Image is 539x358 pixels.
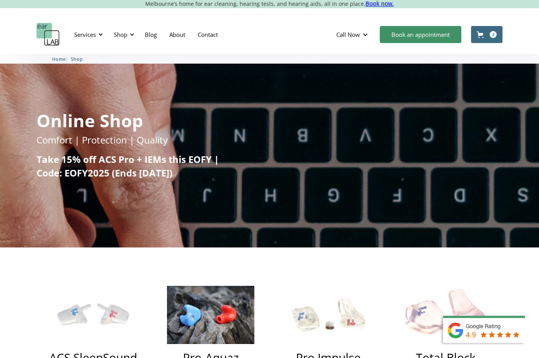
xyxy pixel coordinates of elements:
[37,133,168,147] p: Comfort | Protection | Quality
[109,23,137,46] div: Shop
[380,26,461,43] a: Book an appointment
[37,112,143,129] h1: Online Shop
[163,23,191,46] a: About
[37,23,60,46] a: home
[402,286,490,344] img: Total Block
[70,23,105,46] div: Services
[52,55,71,63] li: 〉
[37,153,219,179] strong: Take 15% off ACS Pro + IEMs this EOFY | Code: EOFY2025 (Ends [DATE])
[139,23,163,46] a: Blog
[490,31,497,38] div: 2
[74,31,96,38] div: Services
[51,286,135,344] img: ACS SleepSound
[52,55,66,62] a: Home
[336,31,360,38] div: Call Now
[282,286,375,344] img: Pro Impulse
[330,23,376,46] div: Call Now
[71,56,83,62] span: Shop
[52,56,66,62] span: Home
[167,286,254,344] img: Pro-Aquaz
[191,23,224,46] a: Contact
[114,31,127,38] div: Shop
[471,26,502,43] a: Open cart containing 2 items
[71,55,83,62] a: Shop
